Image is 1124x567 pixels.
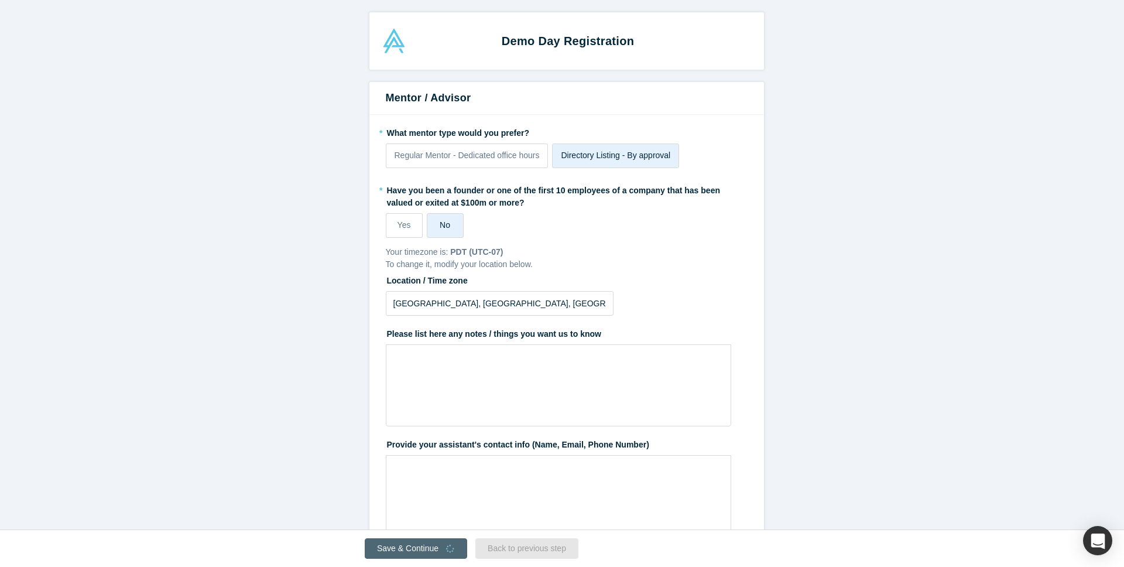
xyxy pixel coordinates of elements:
span: No [440,220,450,230]
label: Have you been a founder or one of the first 10 employees of a company that has been valued or exi... [386,180,748,209]
span: Directory Listing - By approval [561,151,670,160]
div: rdw-editor [394,349,724,368]
input: Enter a location [386,291,614,316]
label: What mentor type would you prefer? [386,123,748,139]
b: PDT (UTC-07) [450,247,503,257]
div: rdw-wrapper [386,455,731,537]
label: Please list here any notes / things you want us to know [386,324,748,340]
span: Regular Mentor - Dedicated office hours [395,151,540,160]
div: Your timezone is: To change it, modify your location below. [386,246,748,271]
span: Yes [397,220,411,230]
label: Provide your assistant's contact info (Name, Email, Phone Number) [386,435,748,451]
h3: Mentor / Advisor [386,90,748,106]
div: rdw-wrapper [386,344,731,426]
strong: Demo Day Registration [502,35,634,47]
div: rdw-editor [394,459,724,479]
img: Alchemist Accelerator Logo [382,29,406,53]
label: Location / Time zone [386,271,748,287]
button: Back to previous step [475,538,578,559]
